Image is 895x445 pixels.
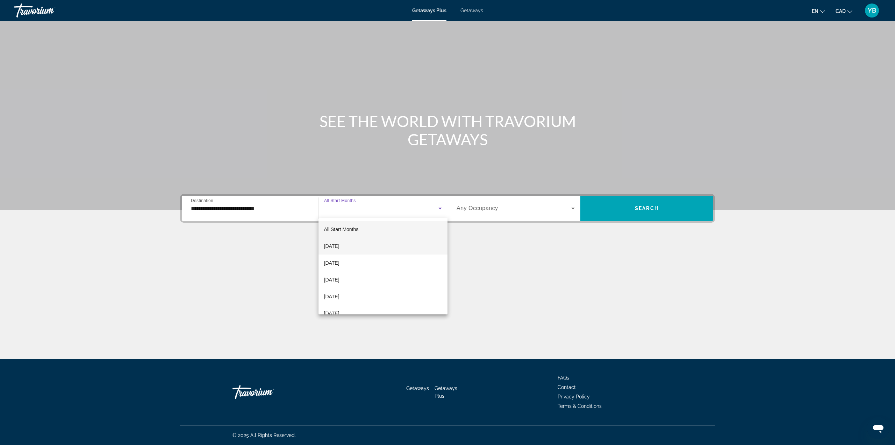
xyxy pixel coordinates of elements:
span: [DATE] [324,276,339,284]
span: [DATE] [324,292,339,301]
iframe: Button to launch messaging window [867,417,889,439]
span: All Start Months [324,227,359,232]
span: [DATE] [324,309,339,318]
span: [DATE] [324,242,339,250]
span: [DATE] [324,259,339,267]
